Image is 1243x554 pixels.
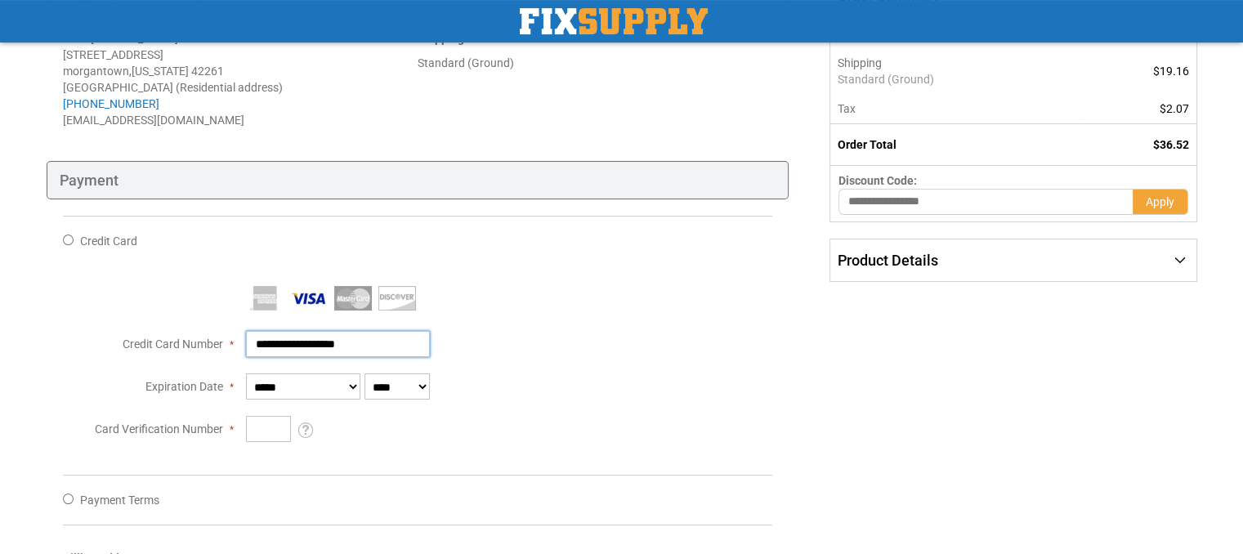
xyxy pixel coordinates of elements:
[63,30,418,128] address: Larel [PERSON_NAME] [STREET_ADDRESS] morgantown , 42261 [GEOGRAPHIC_DATA] (Residential address)
[63,114,244,127] span: [EMAIL_ADDRESS][DOMAIN_NAME]
[80,494,159,507] span: Payment Terms
[520,8,708,34] a: store logo
[418,32,510,45] strong: :
[1146,195,1174,208] span: Apply
[838,71,1072,87] span: Standard (Ground)
[838,174,917,187] span: Discount Code:
[1153,138,1189,151] span: $36.52
[838,138,896,151] strong: Order Total
[80,235,137,248] span: Credit Card
[1160,102,1189,115] span: $2.07
[145,380,223,393] span: Expiration Date
[63,97,159,110] a: [PHONE_NUMBER]
[95,422,223,436] span: Card Verification Number
[520,8,708,34] img: Fix Industrial Supply
[838,252,938,269] span: Product Details
[334,286,372,311] img: MasterCard
[378,286,416,311] img: Discover
[418,55,772,71] div: Standard (Ground)
[830,94,1081,124] th: Tax
[47,161,789,200] div: Payment
[418,32,507,45] span: Shipping Method
[246,286,284,311] img: American Express
[1133,189,1188,215] button: Apply
[838,56,882,69] span: Shipping
[290,286,328,311] img: Visa
[132,65,189,78] span: [US_STATE]
[1153,65,1189,78] span: $19.16
[123,337,223,351] span: Credit Card Number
